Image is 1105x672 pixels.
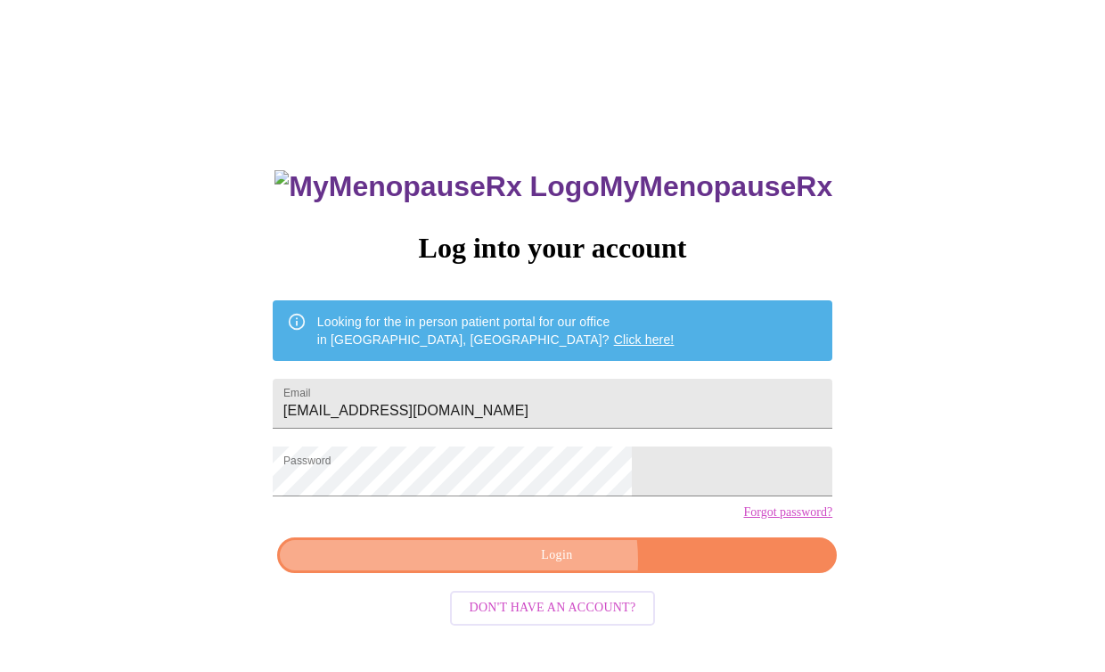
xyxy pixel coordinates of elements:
[277,537,837,574] button: Login
[274,170,599,203] img: MyMenopauseRx Logo
[470,597,636,619] span: Don't have an account?
[317,306,675,356] div: Looking for the in person patient portal for our office in [GEOGRAPHIC_DATA], [GEOGRAPHIC_DATA]?
[446,599,660,614] a: Don't have an account?
[614,332,675,347] a: Click here!
[298,545,816,567] span: Login
[743,505,832,520] a: Forgot password?
[450,591,656,626] button: Don't have an account?
[273,232,832,265] h3: Log into your account
[274,170,832,203] h3: MyMenopauseRx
